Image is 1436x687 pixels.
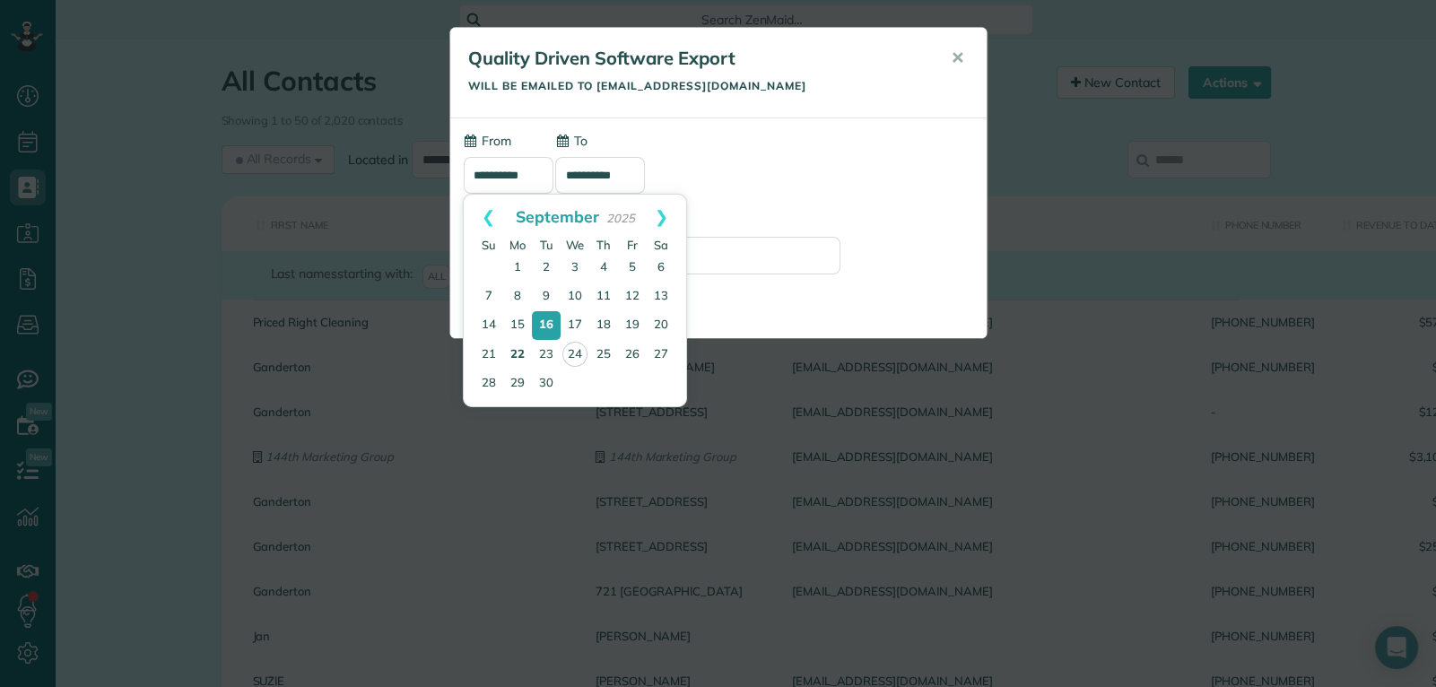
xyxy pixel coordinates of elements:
[540,238,553,252] span: Tuesday
[618,311,647,340] a: 19
[654,238,668,252] span: Saturday
[606,211,635,225] span: 2025
[503,283,532,311] a: 8
[555,132,587,150] label: To
[532,341,561,370] a: 23
[589,254,618,283] a: 4
[561,311,589,340] a: 17
[503,311,532,340] a: 15
[482,238,496,252] span: Sunday
[516,206,599,226] span: September
[647,341,675,370] a: 27
[618,341,647,370] a: 26
[503,370,532,398] a: 29
[468,80,926,91] h5: Will be emailed to [EMAIL_ADDRESS][DOMAIN_NAME]
[503,341,532,370] a: 22
[474,311,503,340] a: 14
[647,311,675,340] a: 20
[627,238,638,252] span: Friday
[464,212,973,230] label: (Optional) Send a copy of this email to:
[464,195,513,239] a: Prev
[647,283,675,311] a: 13
[596,238,611,252] span: Thursday
[474,370,503,398] a: 28
[562,342,587,367] a: 24
[503,254,532,283] a: 1
[618,283,647,311] a: 12
[509,238,526,252] span: Monday
[532,254,561,283] a: 2
[589,311,618,340] a: 18
[951,48,964,68] span: ✕
[647,254,675,283] a: 6
[589,283,618,311] a: 11
[474,341,503,370] a: 21
[532,370,561,398] a: 30
[474,283,503,311] a: 7
[566,238,584,252] span: Wednesday
[561,254,589,283] a: 3
[532,311,561,340] a: 16
[468,46,926,71] h5: Quality Driven Software Export
[637,195,686,239] a: Next
[464,132,511,150] label: From
[532,283,561,311] a: 9
[589,341,618,370] a: 25
[618,254,647,283] a: 5
[561,283,589,311] a: 10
